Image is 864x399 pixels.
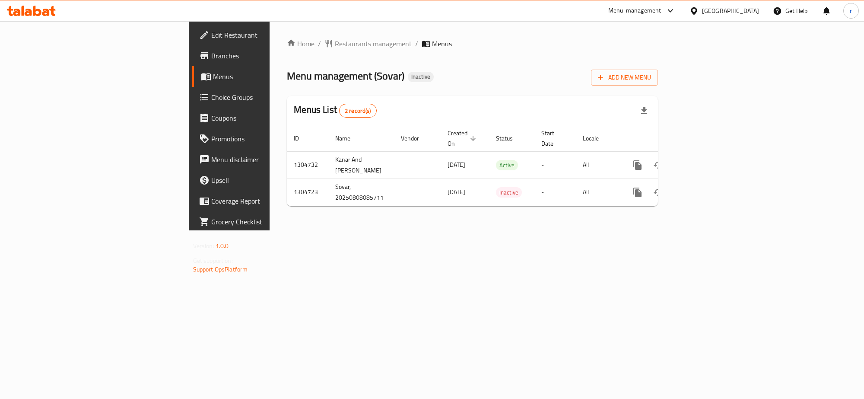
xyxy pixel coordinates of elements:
[340,107,376,115] span: 2 record(s)
[192,191,333,211] a: Coverage Report
[287,38,658,49] nav: breadcrumb
[648,155,669,176] button: Change Status
[328,151,394,179] td: Kanar And [PERSON_NAME]
[335,133,362,144] span: Name
[583,133,610,144] span: Locale
[541,128,565,149] span: Start Date
[211,92,326,102] span: Choice Groups
[211,154,326,165] span: Menu disclaimer
[591,70,658,86] button: Add New Menu
[216,240,229,252] span: 1.0.0
[211,217,326,227] span: Grocery Checklist
[211,51,326,61] span: Branches
[192,128,333,149] a: Promotions
[608,6,661,16] div: Menu-management
[448,128,479,149] span: Created On
[211,30,326,40] span: Edit Restaurant
[324,38,412,49] a: Restaurants management
[415,38,418,49] li: /
[496,188,522,198] span: Inactive
[339,104,377,118] div: Total records count
[294,103,376,118] h2: Menus List
[408,73,434,80] span: Inactive
[211,113,326,123] span: Coupons
[211,134,326,144] span: Promotions
[193,255,233,266] span: Get support on:
[294,133,310,144] span: ID
[192,149,333,170] a: Menu disclaimer
[620,125,717,152] th: Actions
[211,175,326,185] span: Upsell
[850,6,852,16] span: r
[634,100,654,121] div: Export file
[192,108,333,128] a: Coupons
[335,38,412,49] span: Restaurants management
[534,179,576,206] td: -
[192,211,333,232] a: Grocery Checklist
[534,151,576,179] td: -
[287,66,404,86] span: Menu management ( Sovar )
[213,71,326,82] span: Menus
[627,155,648,176] button: more
[192,66,333,87] a: Menus
[192,170,333,191] a: Upsell
[598,72,651,83] span: Add New Menu
[401,133,430,144] span: Vendor
[576,151,620,179] td: All
[496,133,524,144] span: Status
[408,72,434,82] div: Inactive
[627,182,648,203] button: more
[448,159,465,170] span: [DATE]
[496,160,518,170] span: Active
[193,240,214,252] span: Version:
[328,179,394,206] td: Sovar, 20250808085711
[432,38,452,49] span: Menus
[576,179,620,206] td: All
[211,196,326,206] span: Coverage Report
[648,182,669,203] button: Change Status
[192,45,333,66] a: Branches
[448,186,465,198] span: [DATE]
[192,87,333,108] a: Choice Groups
[287,125,717,206] table: enhanced table
[192,25,333,45] a: Edit Restaurant
[193,264,248,275] a: Support.OpsPlatform
[702,6,759,16] div: [GEOGRAPHIC_DATA]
